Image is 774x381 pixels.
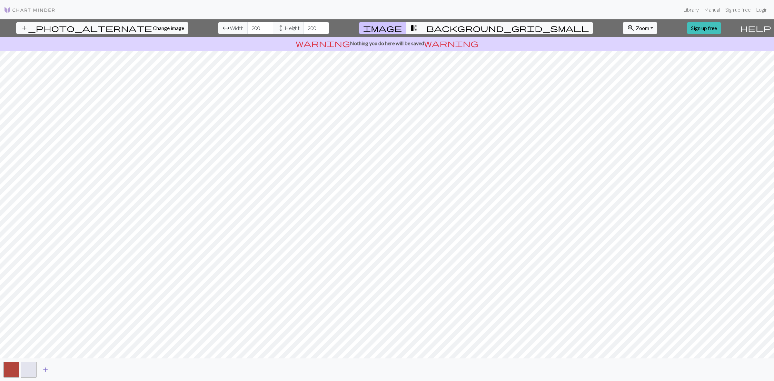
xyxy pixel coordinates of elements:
span: help [740,24,771,33]
p: Nothing you do here will be saved [3,39,771,47]
span: add_photo_alternate [20,24,152,33]
span: arrow_range [222,24,230,33]
a: Sign up free [723,3,753,16]
span: Width [230,24,243,32]
button: Add color [37,364,54,376]
span: zoom_in [627,24,635,33]
button: Change image [16,22,188,34]
span: Change image [153,25,184,31]
span: Zoom [636,25,649,31]
img: Logo [4,6,55,14]
a: Sign up free [687,22,721,34]
span: Height [285,24,300,32]
a: Library [680,3,701,16]
a: Login [753,3,770,16]
span: warning [296,39,350,48]
span: height [277,24,285,33]
span: transition_fade [410,24,418,33]
span: background_grid_small [426,24,589,33]
span: warning [424,39,478,48]
button: Help [737,19,774,37]
a: Manual [701,3,723,16]
span: image [363,24,402,33]
button: Zoom [623,22,657,34]
span: add [42,365,49,374]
